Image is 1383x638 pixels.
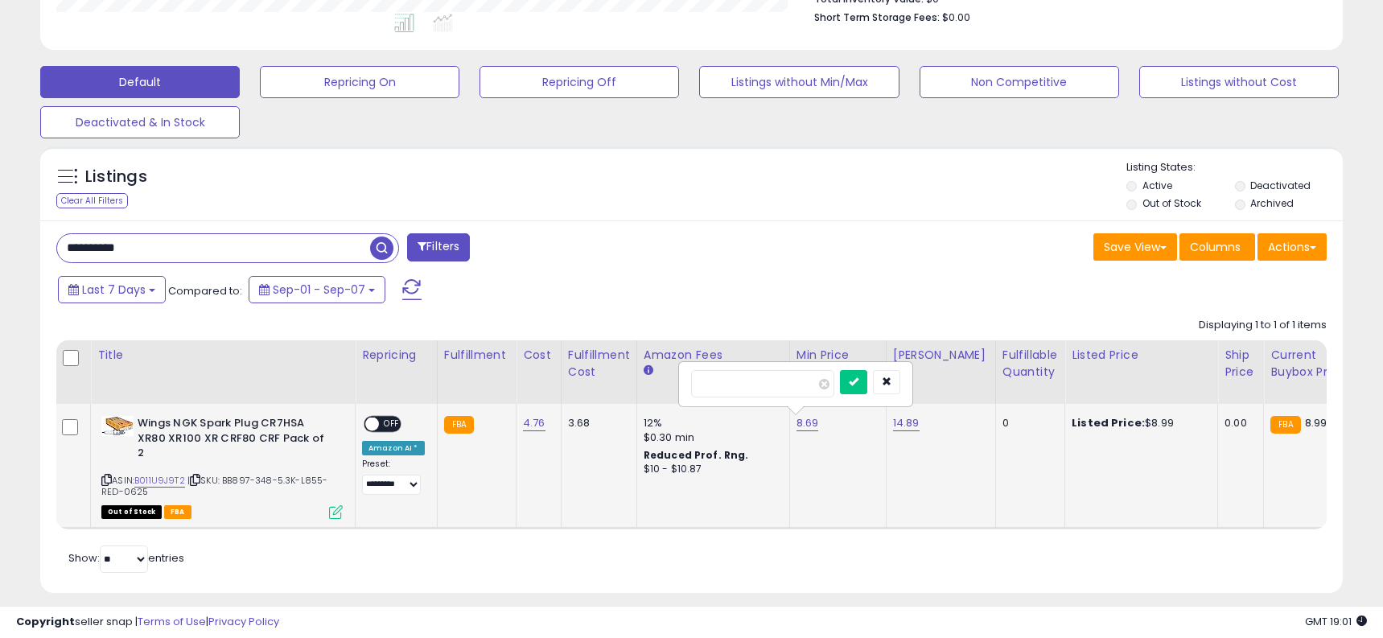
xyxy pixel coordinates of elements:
button: Repricing On [260,66,459,98]
button: Non Competitive [920,66,1119,98]
div: seller snap | | [16,615,279,630]
div: $8.99 [1072,416,1205,430]
b: Reduced Prof. Rng. [644,448,749,462]
span: Compared to: [168,283,242,298]
img: 41W9WY+lkWL._SL40_.jpg [101,416,134,436]
a: 8.69 [796,415,819,431]
div: 12% [644,416,777,430]
div: Min Price [796,347,879,364]
a: B011U9J9T2 [134,474,185,488]
span: 8.99 [1305,415,1327,430]
div: $10 - $10.87 [644,463,777,476]
p: Listing States: [1126,160,1343,175]
span: | SKU: BB897-348-5.3K-L855-RED-0625 [101,474,328,498]
small: FBA [444,416,474,434]
div: Amazon Fees [644,347,783,364]
div: [PERSON_NAME] [893,347,989,364]
b: Listed Price: [1072,415,1145,430]
span: Last 7 Days [82,282,146,298]
label: Out of Stock [1142,196,1201,210]
strong: Copyright [16,614,75,629]
b: Wings NGK Spark Plug CR7HSA XR80 XR100 XR CRF80 CRF Pack of 2 [138,416,333,465]
span: All listings that are currently out of stock and unavailable for purchase on Amazon [101,505,162,519]
span: Show: entries [68,550,184,566]
a: 4.76 [523,415,545,431]
div: Clear All Filters [56,193,128,208]
div: Ship Price [1225,347,1257,381]
div: 3.68 [568,416,624,430]
button: Default [40,66,240,98]
div: Fulfillment Cost [568,347,630,381]
div: 0.00 [1225,416,1251,430]
div: Fulfillable Quantity [1002,347,1058,381]
div: $0.30 min [644,430,777,445]
div: Fulfillment [444,347,509,364]
label: Archived [1250,196,1294,210]
div: Repricing [362,347,430,364]
span: FBA [164,505,191,519]
button: Sep-01 - Sep-07 [249,276,385,303]
a: Privacy Policy [208,614,279,629]
button: Listings without Min/Max [699,66,899,98]
button: Columns [1179,233,1255,261]
div: 0 [1002,416,1052,430]
button: Actions [1257,233,1327,261]
small: FBA [1270,416,1300,434]
span: 2025-09-16 19:01 GMT [1305,614,1367,629]
a: Terms of Use [138,614,206,629]
div: Preset: [362,459,425,495]
b: Short Term Storage Fees: [814,10,940,24]
div: Displaying 1 to 1 of 1 items [1199,318,1327,333]
span: Columns [1190,239,1241,255]
span: OFF [379,418,405,431]
button: Save View [1093,233,1177,261]
label: Active [1142,179,1172,192]
button: Filters [407,233,470,261]
div: Current Buybox Price [1270,347,1353,381]
button: Listings without Cost [1139,66,1339,98]
span: $0.00 [942,10,970,25]
span: Sep-01 - Sep-07 [273,282,365,298]
div: Amazon AI * [362,441,425,455]
div: Title [97,347,348,364]
a: 14.89 [893,415,920,431]
button: Deactivated & In Stock [40,106,240,138]
button: Last 7 Days [58,276,166,303]
h5: Listings [85,166,147,188]
small: Amazon Fees. [644,364,653,378]
div: Cost [523,347,554,364]
label: Deactivated [1250,179,1311,192]
button: Repricing Off [480,66,679,98]
div: Listed Price [1072,347,1211,364]
div: ASIN: [101,416,343,517]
